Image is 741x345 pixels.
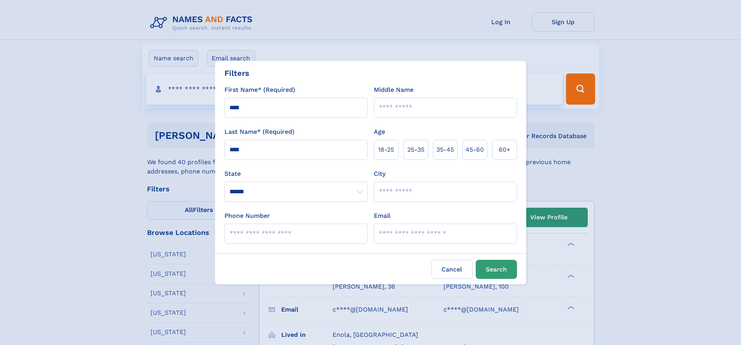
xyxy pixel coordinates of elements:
[499,145,510,154] span: 60+
[224,85,295,95] label: First Name* (Required)
[436,145,454,154] span: 35‑45
[378,145,394,154] span: 18‑25
[224,127,294,137] label: Last Name* (Required)
[374,85,413,95] label: Middle Name
[224,67,249,79] div: Filters
[407,145,424,154] span: 25‑35
[466,145,484,154] span: 45‑60
[224,211,270,221] label: Phone Number
[431,260,473,279] label: Cancel
[374,127,385,137] label: Age
[374,169,385,179] label: City
[224,169,368,179] label: State
[374,211,391,221] label: Email
[476,260,517,279] button: Search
